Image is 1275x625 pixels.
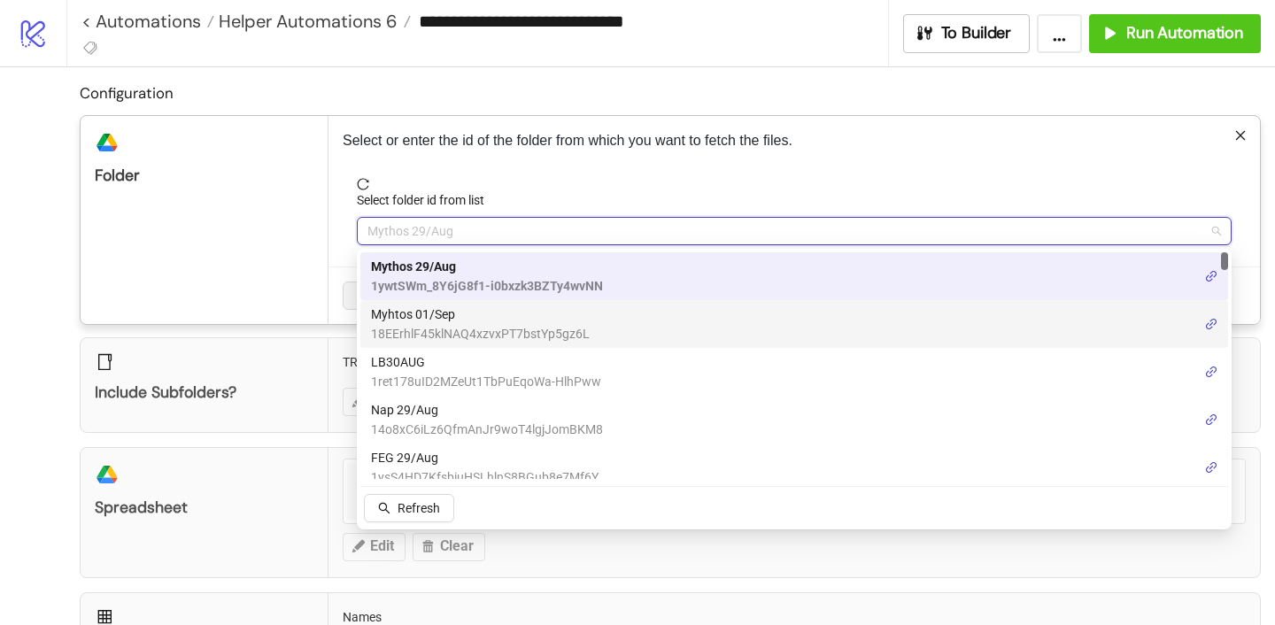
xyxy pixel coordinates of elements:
span: Mythos 29/Aug [367,218,1221,244]
span: 14o8xC6iLz6QfmAnJr9woT4lgjJomBKM8 [371,420,603,439]
div: Nap 29/Aug [360,396,1228,444]
a: link [1205,362,1217,382]
label: Select folder id from list [357,190,496,210]
span: 1ret178uID2MZeUt1TbPuEqoWa-HlhPww [371,372,601,391]
h2: Configuration [80,81,1261,104]
span: Helper Automations 6 [214,10,398,33]
span: 18EErhlF45klNAQ4xzvxPT7bstYp5gz6L [371,324,590,343]
button: Refresh [364,494,454,522]
button: ... [1037,14,1082,53]
span: close [1234,129,1247,142]
div: Folder [95,166,313,186]
span: Mythos 29/Aug [371,257,603,276]
div: LB30AUG [360,348,1228,396]
span: link [1205,366,1217,378]
div: Myhtos 01/Sep [360,300,1228,348]
span: search [378,502,390,514]
button: To Builder [903,14,1031,53]
span: FEG 29/Aug [371,448,599,467]
span: 1ysS4HD7KfsbiuHSLhlnS8BGub8e7Mf6Y [371,467,599,487]
span: link [1205,318,1217,330]
span: LB30AUG [371,352,601,372]
span: Myhtos 01/Sep [371,305,590,324]
button: Cancel [343,282,408,310]
a: < Automations [81,12,214,30]
a: link [1205,314,1217,334]
span: Run Automation [1126,23,1243,43]
div: FEG 29/Aug [360,444,1228,491]
div: Mythos 29/Aug [360,252,1228,300]
a: link [1205,458,1217,477]
span: reload [357,178,1232,190]
span: link [1205,413,1217,426]
span: 1ywtSWm_8Y6jG8f1-i0bxzk3BZTy4wvNN [371,276,603,296]
a: Helper Automations 6 [214,12,411,30]
span: To Builder [941,23,1012,43]
a: link [1205,266,1217,286]
button: Run Automation [1089,14,1261,53]
a: link [1205,410,1217,429]
p: Select or enter the id of the folder from which you want to fetch the files. [343,130,1246,151]
span: link [1205,461,1217,474]
span: link [1205,270,1217,282]
span: Refresh [398,501,440,515]
span: Nap 29/Aug [371,400,603,420]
